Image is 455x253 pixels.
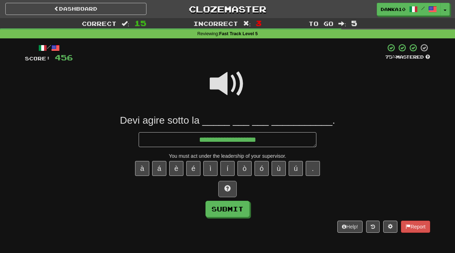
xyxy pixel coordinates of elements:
span: Score: [25,55,50,61]
div: / [25,43,73,52]
button: ú [289,161,303,176]
span: / [421,6,425,11]
button: Submit [205,201,250,217]
button: í [220,161,235,176]
span: : [122,21,129,27]
div: You must act under the leadership of your supervisor. [25,152,430,160]
span: 75 % [385,54,396,60]
button: é [186,161,200,176]
span: Incorrect [193,20,238,27]
button: Report [401,221,430,233]
button: ì [203,161,218,176]
button: è [169,161,183,176]
button: Help! [337,221,363,233]
button: ù [272,161,286,176]
strong: Fast Track Level 5 [219,31,258,36]
span: : [338,21,346,27]
span: 15 [134,19,146,27]
span: 5 [351,19,357,27]
div: Mastered [385,54,430,60]
a: Clozemaster [157,3,298,15]
span: To go [309,20,333,27]
span: 456 [55,53,73,62]
button: Round history (alt+y) [366,221,380,233]
span: 3 [256,19,262,27]
button: ó [255,161,269,176]
span: Correct [82,20,117,27]
span: : [243,21,251,27]
a: Dashboard [5,3,146,15]
button: ò [237,161,252,176]
button: á [152,161,166,176]
div: Devi agire sotto la _____ ___ ___ ___________. [25,114,430,127]
button: . [306,161,320,176]
span: Danka10 [381,6,406,12]
button: Hint! [218,181,237,197]
a: Danka10 / [377,3,441,16]
button: à [135,161,149,176]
